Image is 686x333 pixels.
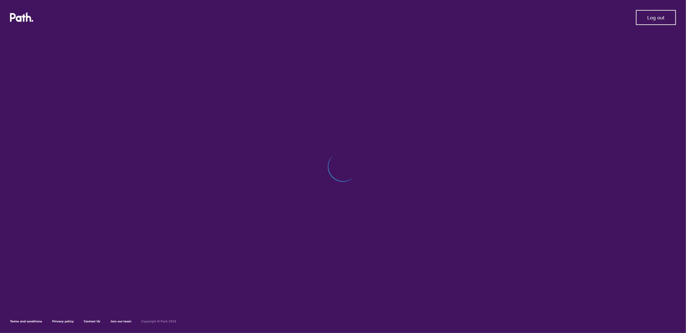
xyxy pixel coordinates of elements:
a: Join our team [110,319,131,323]
button: Log out [636,10,676,25]
a: Privacy policy [52,319,74,323]
h6: Copyright © Path 2018 [141,320,176,323]
a: Contact Us [84,319,100,323]
a: Terms and conditions [10,319,42,323]
span: Log out [648,15,665,20]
